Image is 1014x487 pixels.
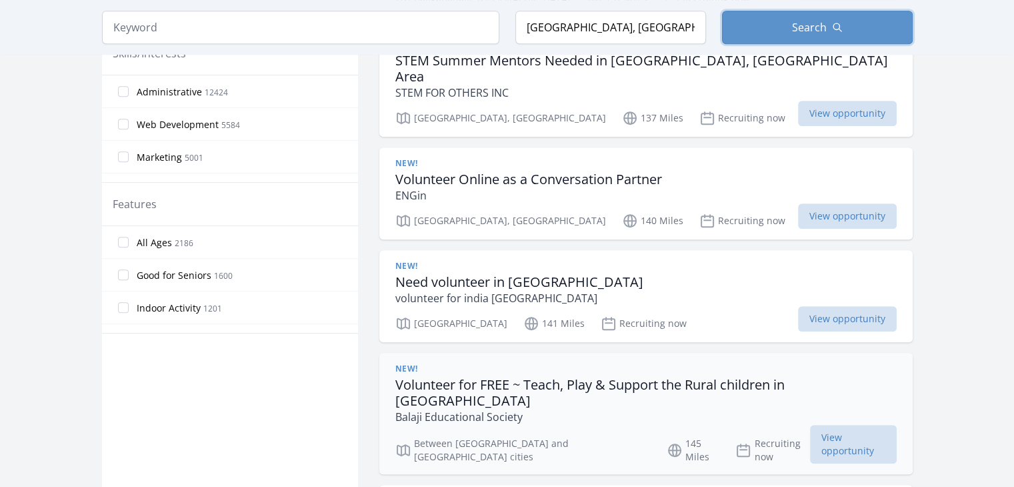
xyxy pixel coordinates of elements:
span: 2186 [175,237,193,249]
span: Indoor Activity [137,302,201,315]
input: All Ages 2186 [118,237,129,248]
span: 5584 [221,119,240,131]
p: 145 Miles [667,437,720,464]
span: 1600 [214,270,233,282]
h3: STEM Summer Mentors Needed in [GEOGRAPHIC_DATA], [GEOGRAPHIC_DATA] Area [395,53,897,85]
input: Marketing 5001 [118,151,129,162]
legend: Features [113,196,157,212]
p: [GEOGRAPHIC_DATA] [395,316,507,332]
input: Administrative 12424 [118,86,129,97]
span: View opportunity [798,306,897,332]
span: Good for Seniors [137,269,211,282]
span: 12424 [205,87,228,98]
a: New! Need volunteer in [GEOGRAPHIC_DATA] volunteer for india [GEOGRAPHIC_DATA] [GEOGRAPHIC_DATA] ... [379,250,913,342]
h3: Volunteer for FREE ~ Teach, Play & Support the Rural children in [GEOGRAPHIC_DATA] [395,377,897,409]
span: Search [792,19,827,35]
a: New! Volunteer Online as a Conversation Partner ENGin [GEOGRAPHIC_DATA], [GEOGRAPHIC_DATA] 140 Mi... [379,147,913,239]
span: Administrative [137,85,202,99]
a: New! STEM Summer Mentors Needed in [GEOGRAPHIC_DATA], [GEOGRAPHIC_DATA] Area STEM FOR OTHERS INC ... [379,29,913,137]
p: 141 Miles [523,316,585,332]
p: [GEOGRAPHIC_DATA], [GEOGRAPHIC_DATA] [395,110,606,126]
p: Recruiting now [735,437,810,464]
input: Location [515,11,706,44]
span: New! [395,364,418,374]
p: volunteer for india [GEOGRAPHIC_DATA] [395,290,643,306]
h3: Volunteer Online as a Conversation Partner [395,171,662,187]
p: ENGin [395,187,662,203]
p: Balaji Educational Society [395,409,897,425]
span: New! [395,261,418,272]
span: Web Development [137,118,219,131]
span: 5001 [185,152,203,163]
p: Recruiting now [699,110,785,126]
input: Good for Seniors 1600 [118,270,129,280]
a: New! Volunteer for FREE ~ Teach, Play & Support the Rural children in [GEOGRAPHIC_DATA] Balaji Ed... [379,353,913,474]
p: 140 Miles [622,213,683,229]
span: View opportunity [798,101,897,126]
span: All Ages [137,236,172,250]
input: Web Development 5584 [118,119,129,129]
button: Search [722,11,913,44]
span: View opportunity [810,425,896,464]
p: STEM FOR OTHERS INC [395,85,897,101]
p: Recruiting now [699,213,785,229]
span: Marketing [137,151,182,164]
span: New! [395,158,418,169]
p: [GEOGRAPHIC_DATA], [GEOGRAPHIC_DATA] [395,213,606,229]
span: 1201 [203,303,222,314]
p: Between [GEOGRAPHIC_DATA] and [GEOGRAPHIC_DATA] cities [395,437,651,464]
p: 137 Miles [622,110,683,126]
input: Keyword [102,11,499,44]
p: Recruiting now [601,316,687,332]
h3: Need volunteer in [GEOGRAPHIC_DATA] [395,274,643,290]
span: View opportunity [798,203,897,229]
input: Indoor Activity 1201 [118,302,129,313]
